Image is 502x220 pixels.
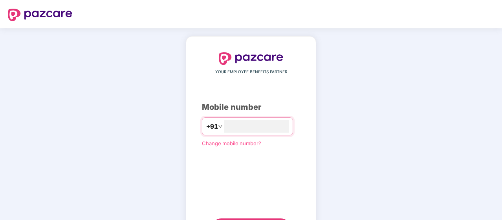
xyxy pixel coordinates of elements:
[215,69,287,75] span: YOUR EMPLOYEE BENEFITS PARTNER
[218,124,223,129] span: down
[8,9,72,21] img: logo
[206,122,218,131] span: +91
[202,101,300,113] div: Mobile number
[219,52,283,65] img: logo
[202,140,261,146] a: Change mobile number?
